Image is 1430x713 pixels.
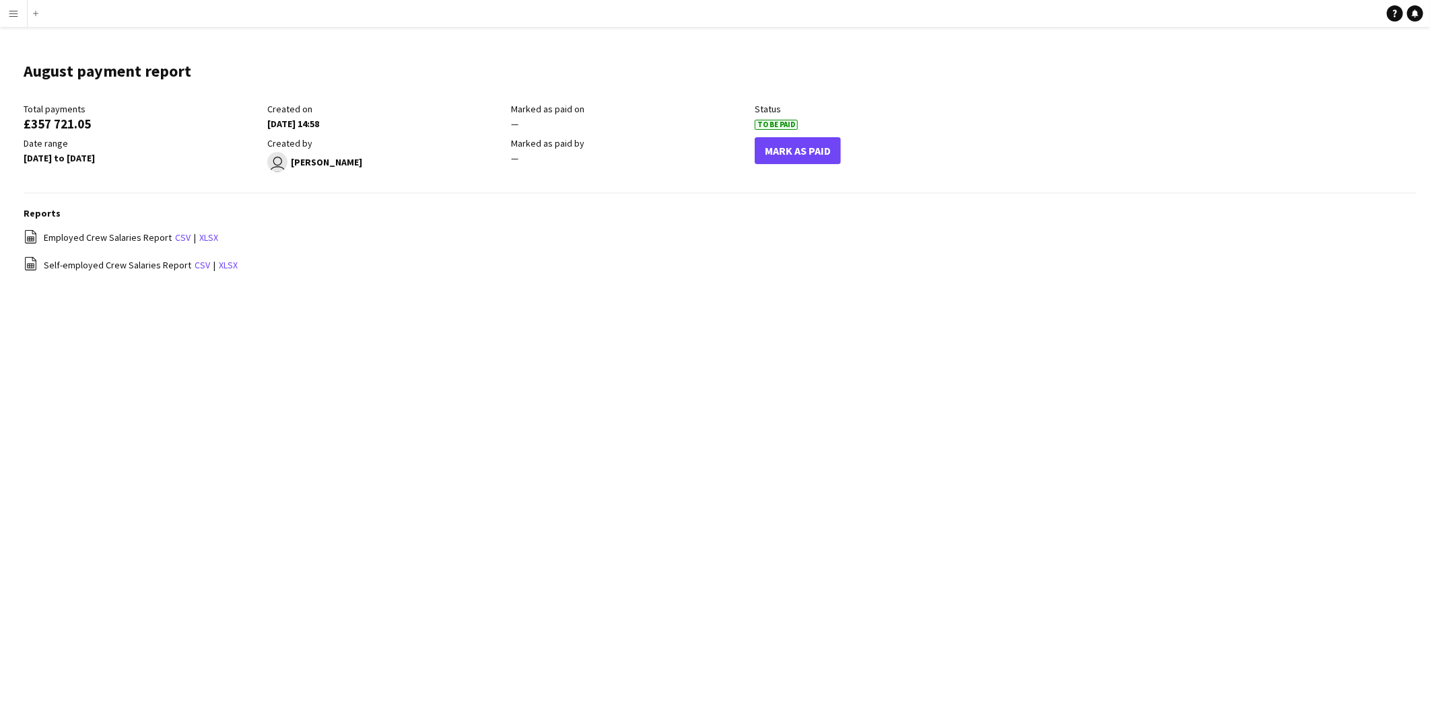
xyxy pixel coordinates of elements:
[755,137,841,164] button: Mark As Paid
[24,152,261,164] div: [DATE] to [DATE]
[267,118,504,130] div: [DATE] 14:58
[511,118,518,130] span: —
[511,103,748,115] div: Marked as paid on
[267,103,504,115] div: Created on
[267,137,504,149] div: Created by
[44,259,191,271] span: Self-employed Crew Salaries Report
[24,256,1417,273] div: |
[24,229,1417,246] div: |
[219,259,238,271] a: xlsx
[175,231,191,243] a: csv
[44,231,172,243] span: Employed Crew Salaries Report
[755,103,992,115] div: Status
[24,137,261,149] div: Date range
[195,259,210,271] a: csv
[24,61,191,81] h1: August payment report
[199,231,218,243] a: xlsx
[267,152,504,172] div: [PERSON_NAME]
[24,103,261,115] div: Total payments
[511,152,518,164] span: —
[755,120,798,130] span: To Be Paid
[24,118,261,130] div: £357 721.05
[24,207,1417,219] h3: Reports
[511,137,748,149] div: Marked as paid by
